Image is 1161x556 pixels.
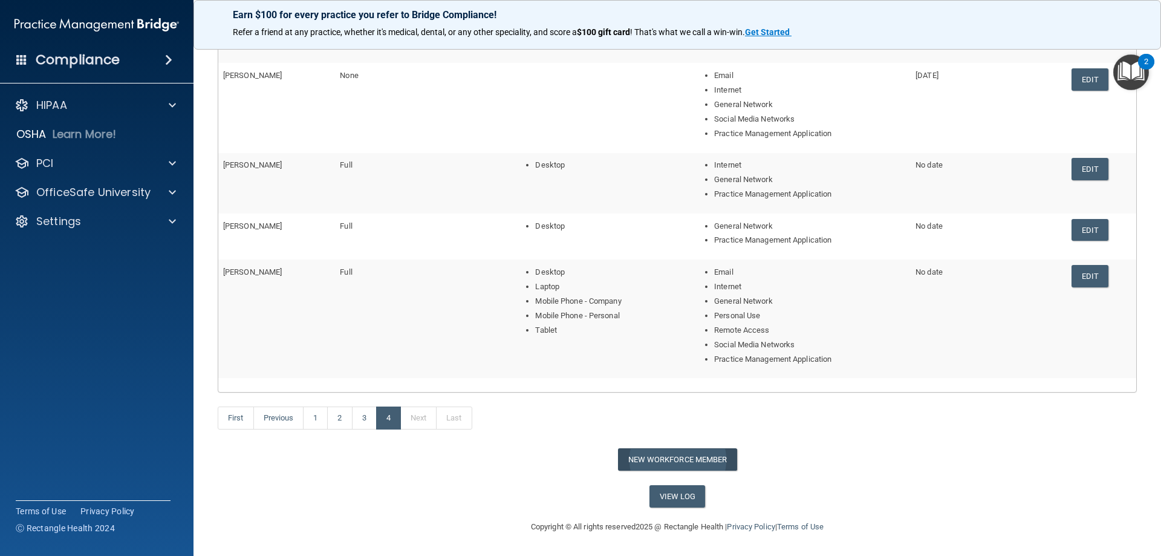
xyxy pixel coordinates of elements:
a: Get Started [745,27,792,37]
span: None [340,71,358,80]
span: [PERSON_NAME] [223,160,282,169]
span: Full [340,221,352,231]
p: HIPAA [36,98,67,113]
li: General Network [714,172,906,187]
li: Social Media Networks [714,112,906,126]
li: Internet [714,158,906,172]
p: Learn More! [53,127,117,142]
span: Refer a friend at any practice, whether it's medical, dental, or any other speciality, and score a [233,27,577,37]
span: ! That's what we call a win-win. [630,27,745,37]
li: General Network [714,294,906,309]
li: Laptop [535,280,680,294]
a: Edit [1072,158,1108,180]
li: Mobile Phone - Company [535,294,680,309]
p: Settings [36,214,81,229]
span: [PERSON_NAME] [223,267,282,276]
p: OSHA [16,127,47,142]
li: Email [714,265,906,280]
a: Privacy Policy [727,522,775,531]
li: Mobile Phone - Personal [535,309,680,323]
li: Desktop [535,158,680,172]
span: [PERSON_NAME] [223,221,282,231]
li: Social Media Networks [714,338,906,352]
li: Personal Use [714,309,906,323]
div: 2 [1144,62,1148,77]
p: OfficeSafe University [36,185,151,200]
span: Ⓒ Rectangle Health 2024 [16,522,115,534]
a: Settings [15,214,176,229]
a: Previous [253,407,304,430]
a: Edit [1072,68,1108,91]
a: Edit [1072,265,1108,287]
button: Open Resource Center, 2 new notifications [1113,54,1149,90]
li: Internet [714,280,906,294]
a: Next [400,407,437,430]
a: Terms of Use [777,522,824,531]
div: Copyright © All rights reserved 2025 @ Rectangle Health | | [457,508,898,546]
a: First [218,407,254,430]
li: Desktop [535,265,680,280]
li: Tablet [535,323,680,338]
button: New Workforce Member [618,448,737,471]
li: General Network [714,97,906,112]
a: OfficeSafe University [15,185,176,200]
li: Internet [714,83,906,97]
a: View Log [649,485,706,508]
li: Practice Management Application [714,126,906,141]
span: No date [915,221,943,231]
p: PCI [36,156,53,171]
span: No date [915,267,943,276]
img: PMB logo [15,13,179,37]
strong: Get Started [745,27,790,37]
a: 3 [352,407,377,430]
span: Full [340,267,352,276]
a: 1 [303,407,328,430]
span: Full [340,160,352,169]
h4: Compliance [36,51,120,68]
a: Last [436,407,472,430]
a: Privacy Policy [80,505,135,517]
strong: $100 gift card [577,27,630,37]
li: General Network [714,219,906,234]
li: Desktop [535,219,680,234]
li: Remote Access [714,323,906,338]
a: 2 [327,407,352,430]
a: Terms of Use [16,505,66,517]
a: 4 [376,407,401,430]
li: Practice Management Application [714,187,906,201]
span: [DATE] [915,71,938,80]
span: No date [915,160,943,169]
a: PCI [15,156,176,171]
p: Earn $100 for every practice you refer to Bridge Compliance! [233,9,1122,21]
li: Practice Management Application [714,352,906,367]
span: [PERSON_NAME] [223,71,282,80]
a: HIPAA [15,98,176,113]
a: Edit [1072,219,1108,241]
li: Email [714,68,906,83]
li: Practice Management Application [714,233,906,247]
